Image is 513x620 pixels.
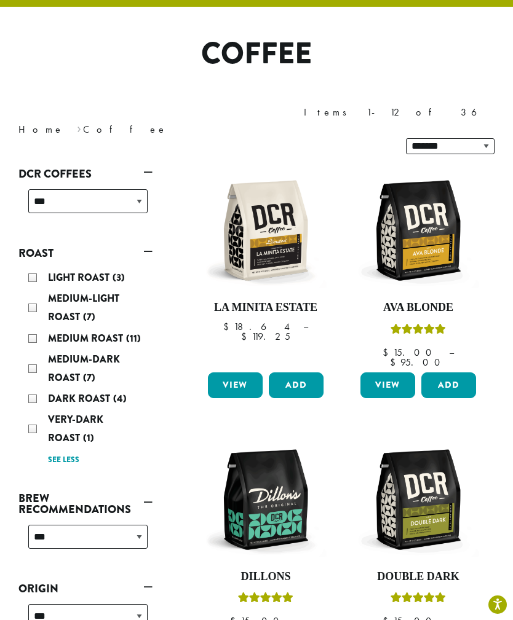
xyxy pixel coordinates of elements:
[48,412,103,445] span: Very-Dark Roast
[83,371,95,385] span: (7)
[205,570,327,584] h4: Dillons
[48,291,119,324] span: Medium-Light Roast
[357,439,479,560] img: DCR-12oz-Double-Dark-Stock-scaled.png
[391,322,446,340] div: Rated 5.00 out of 5
[18,243,153,264] a: Roast
[18,520,153,563] div: Brew Recommendations
[113,391,127,406] span: (4)
[357,570,479,584] h4: Double Dark
[48,391,113,406] span: Dark Roast
[421,372,476,398] button: Add
[357,170,479,367] a: Ava BlondeRated 5.00 out of 5
[48,331,126,345] span: Medium Roast
[360,372,415,398] a: View
[18,122,238,137] nav: Breadcrumb
[113,270,125,284] span: (3)
[383,346,437,359] bdi: 15.00
[48,270,113,284] span: Light Roast
[9,36,504,72] h1: Coffee
[223,320,292,333] bdi: 18.64
[390,356,400,369] span: $
[205,301,327,315] h4: La Minita Estate
[208,372,263,398] a: View
[18,163,153,184] a: DCR Coffees
[205,170,327,291] img: DCR-12oz-La-Minita-Estate-Stock-scaled.png
[48,352,120,385] span: Medium-Dark Roast
[383,346,393,359] span: $
[449,346,454,359] span: –
[357,301,479,315] h4: Ava Blonde
[269,372,324,398] button: Add
[304,105,495,120] div: Items 1-12 of 36
[18,264,153,473] div: Roast
[18,123,64,136] a: Home
[241,330,252,343] span: $
[303,320,308,333] span: –
[223,320,234,333] span: $
[205,170,327,367] a: La Minita Estate
[357,170,479,291] img: DCR-12oz-Ava-Blonde-Stock-scaled.png
[83,310,95,324] span: (7)
[18,184,153,228] div: DCR Coffees
[83,431,94,445] span: (1)
[238,591,293,609] div: Rated 5.00 out of 5
[18,488,153,520] a: Brew Recommendations
[77,118,81,137] span: ›
[48,454,79,466] a: See less
[126,331,141,345] span: (11)
[18,578,153,599] a: Origin
[241,330,290,343] bdi: 119.25
[391,591,446,609] div: Rated 4.50 out of 5
[390,356,446,369] bdi: 95.00
[205,439,327,560] img: DCR-12oz-Dillons-Stock-scaled.png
